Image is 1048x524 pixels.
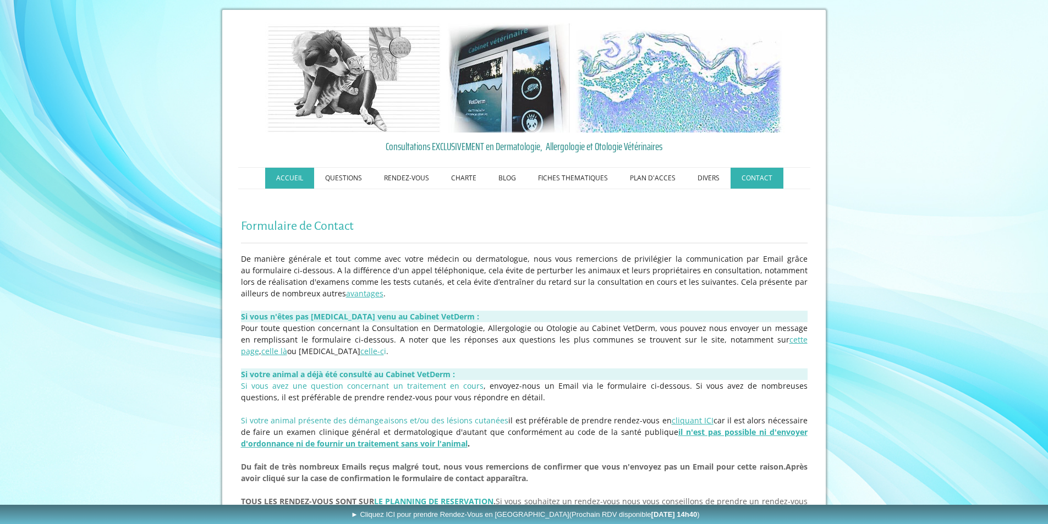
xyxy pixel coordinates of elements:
strong: TOUS LES RENDEZ-VOUS SONT SUR . [241,496,496,506]
span: i [384,346,386,356]
strong: Si votre animal a déjà été consulté au Cabinet VetDerm : [241,369,455,379]
span: , envoyez-nous un Email via le formulaire ci-dessous. Si vous avez de nombreuses questions, il es... [241,380,808,402]
span: ► Cliquez ICI pour prendre Rendez-Vous en [GEOGRAPHIC_DATA] [351,510,700,519]
a: cliquant ICI [672,415,714,426]
a: DIVERS [687,168,731,189]
strong: . [241,427,808,449]
span: Du fait de très nombreux Emails reçus malgré tout, nous vous remercions de confirmer que vous n'e... [241,461,786,472]
a: CONTACT [731,168,783,189]
a: RENDEZ-VOUS [373,168,440,189]
a: cette page [241,334,808,356]
span: Si vous avez une question concernant un traitement en cours [241,380,484,391]
span: Pour toute question concernant la Consultation en Dermatologie, Allergologie ou Otologie au Cabin... [241,323,808,356]
span: Après avoir cliqué sur la case de confirmation le formulaire de contact apparaîtra. [241,461,808,483]
span: Si votre animal présente des démangeaisons et/ou des lésions cutanées [241,415,509,426]
span: Si vous souhaitez un rendez-vous nous vous conseillons de prendre un rendez-vous à parir de la pr... [241,496,808,518]
a: Consultations EXCLUSIVEMENT en Dermatologie, Allergologie et Otologie Vétérinaires [241,138,808,155]
a: ACCUEIL [265,168,314,189]
span: (Prochain RDV disponible ) [569,510,700,519]
strong: Si vous n'êtes pas [MEDICAL_DATA] venu au Cabinet VetDerm : [241,311,479,322]
a: QUESTIONS [314,168,373,189]
a: LE PLANNING DE RESERVATION [374,496,493,506]
span: il est préférable de prendre rendez-vous en car il est alors nécessaire de faire un examen cliniq... [241,415,808,449]
a: celle là [261,346,287,356]
h1: Formulaire de Contact [241,219,808,233]
a: PLAN D'ACCES [619,168,687,189]
a: il n'est pas possible ni d'envoyer d'ordonnance ni de fournir un traitement sans voir l'animal [241,427,808,449]
a: CHARTE [440,168,487,189]
a: celle-c [360,346,384,356]
b: [DATE] 14h40 [651,510,698,519]
a: avantages [346,288,383,299]
span: De manière générale et tout comme avec votre médecin ou dermatologue, nous vous remercions de pri... [241,253,808,299]
a: BLOG [487,168,527,189]
a: FICHES THEMATIQUES [527,168,619,189]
